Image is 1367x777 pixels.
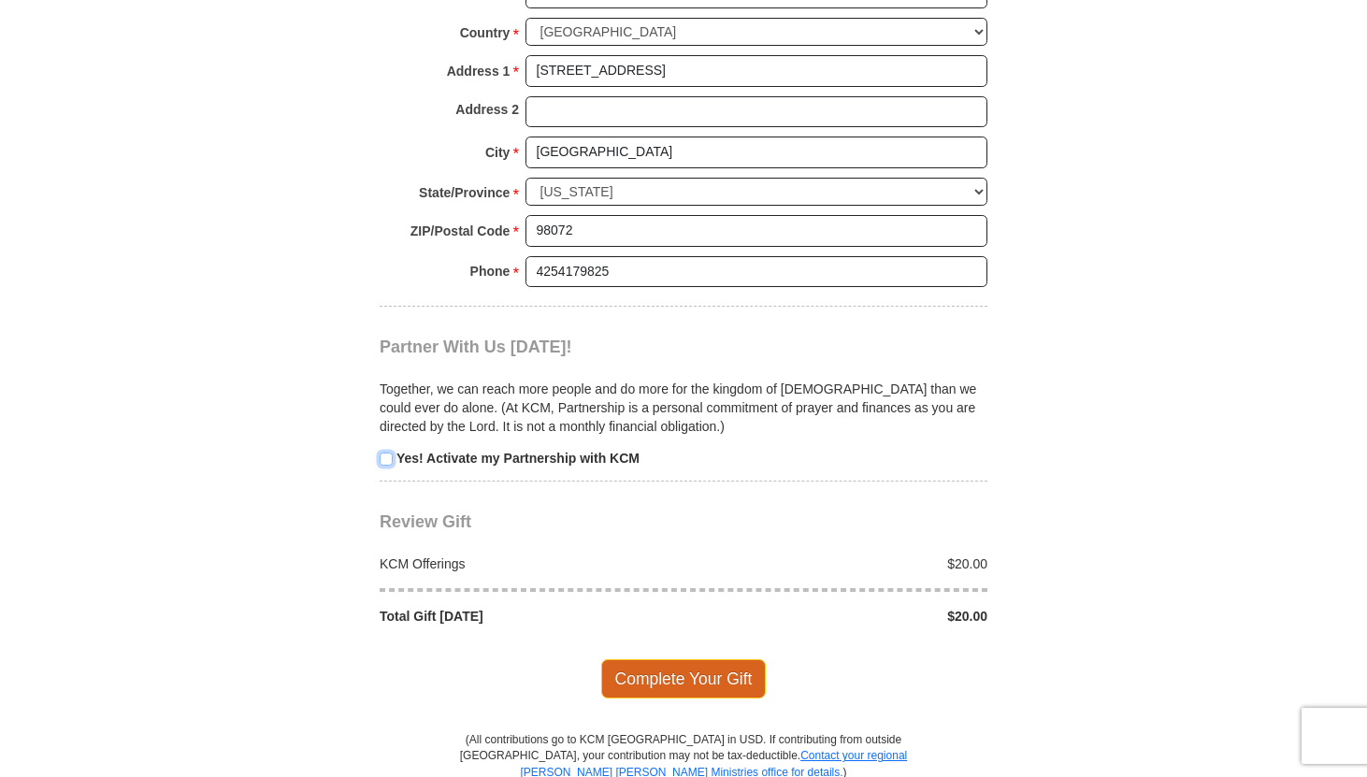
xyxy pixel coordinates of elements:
[419,180,510,206] strong: State/Province
[455,96,519,122] strong: Address 2
[447,58,511,84] strong: Address 1
[370,607,684,626] div: Total Gift [DATE]
[380,338,572,356] span: Partner With Us [DATE]!
[380,380,987,436] p: Together, we can reach more people and do more for the kingdom of [DEMOGRAPHIC_DATA] than we coul...
[370,554,684,573] div: KCM Offerings
[396,451,640,466] strong: Yes! Activate my Partnership with KCM
[601,659,767,698] span: Complete Your Gift
[380,512,471,531] span: Review Gift
[683,607,998,626] div: $20.00
[460,20,511,46] strong: Country
[470,258,511,284] strong: Phone
[485,139,510,165] strong: City
[683,554,998,573] div: $20.00
[410,218,511,244] strong: ZIP/Postal Code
